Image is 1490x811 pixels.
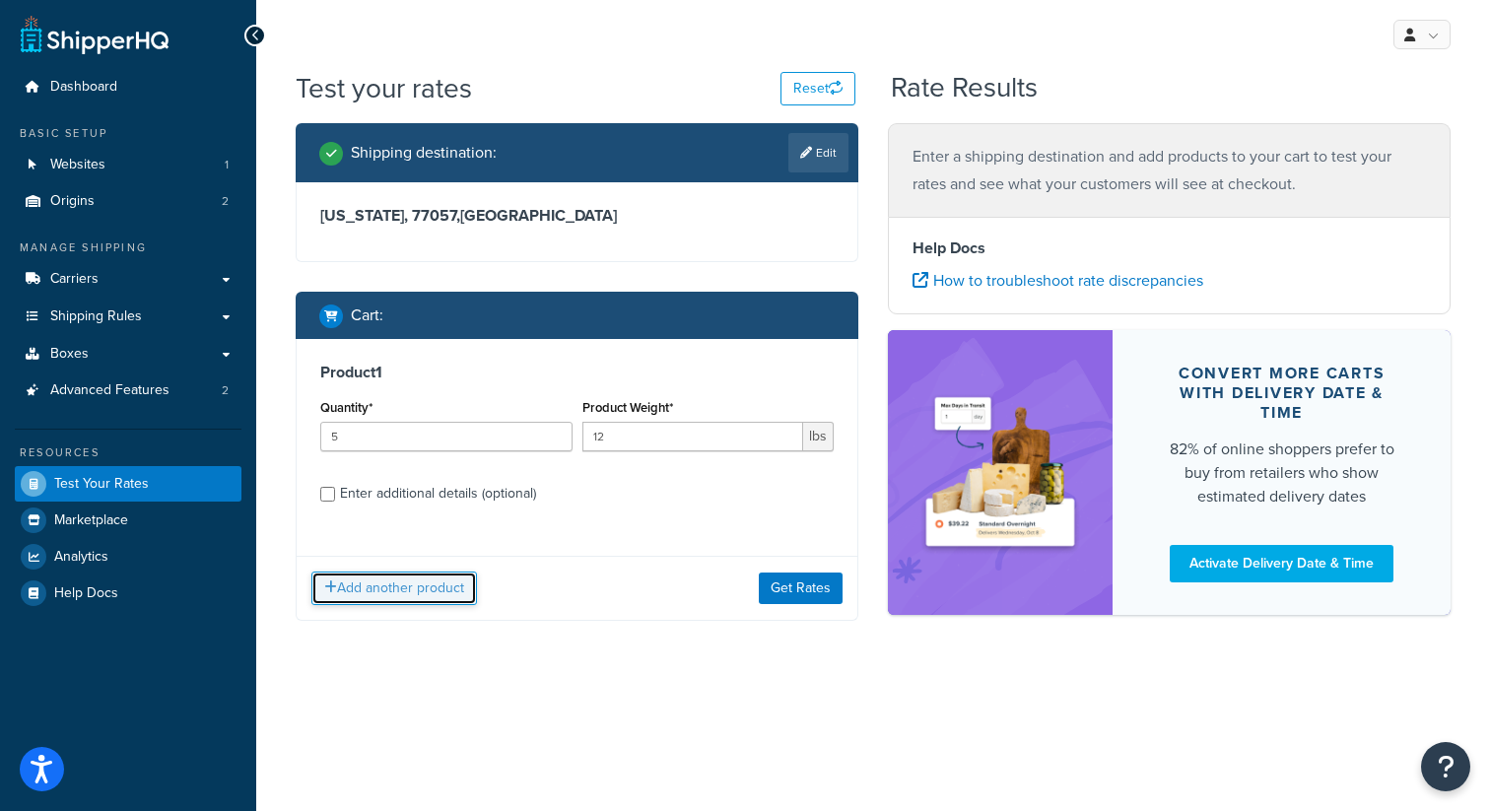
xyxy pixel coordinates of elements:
a: Advanced Features2 [15,372,241,409]
label: Quantity* [320,400,372,415]
li: Advanced Features [15,372,241,409]
button: Open Resource Center [1421,742,1470,791]
li: Websites [15,147,241,183]
div: Manage Shipping [15,239,241,256]
span: Dashboard [50,79,117,96]
input: 0.00 [582,422,804,451]
a: Marketplace [15,503,241,538]
a: Websites1 [15,147,241,183]
span: 2 [222,193,229,210]
a: Test Your Rates [15,466,241,502]
div: Basic Setup [15,125,241,142]
a: Help Docs [15,575,241,611]
h2: Cart : [351,306,383,324]
span: Marketplace [54,512,128,529]
span: Origins [50,193,95,210]
h2: Shipping destination : [351,144,497,162]
a: Dashboard [15,69,241,105]
span: 2 [222,382,229,399]
div: 82% of online shoppers prefer to buy from retailers who show estimated delivery dates [1160,438,1403,508]
a: Shipping Rules [15,299,241,335]
h3: Product 1 [320,363,834,382]
a: How to troubleshoot rate discrepancies [913,269,1203,292]
label: Product Weight* [582,400,673,415]
button: Reset [780,72,855,105]
img: feature-image-ddt-36eae7f7280da8017bfb280eaccd9c446f90b1fe08728e4019434db127062ab4.png [917,360,1083,585]
span: Websites [50,157,105,173]
h1: Test your rates [296,69,472,107]
div: Resources [15,444,241,461]
p: Enter a shipping destination and add products to your cart to test your rates and see what your c... [913,143,1426,198]
a: Origins2 [15,183,241,220]
button: Add another product [311,572,477,605]
a: Edit [788,133,848,172]
input: 0.0 [320,422,573,451]
h2: Rate Results [891,73,1038,103]
li: Origins [15,183,241,220]
a: Carriers [15,261,241,298]
span: Carriers [50,271,99,288]
span: Analytics [54,549,108,566]
span: Help Docs [54,585,118,602]
span: 1 [225,157,229,173]
button: Get Rates [759,573,843,604]
a: Activate Delivery Date & Time [1170,545,1393,582]
div: Enter additional details (optional) [340,480,536,507]
h3: [US_STATE], 77057 , [GEOGRAPHIC_DATA] [320,206,834,226]
span: Test Your Rates [54,476,149,493]
span: Advanced Features [50,382,169,399]
span: Boxes [50,346,89,363]
div: Convert more carts with delivery date & time [1160,364,1403,423]
span: Shipping Rules [50,308,142,325]
a: Boxes [15,336,241,372]
input: Enter additional details (optional) [320,487,335,502]
span: lbs [803,422,834,451]
a: Analytics [15,539,241,574]
h4: Help Docs [913,237,1426,260]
